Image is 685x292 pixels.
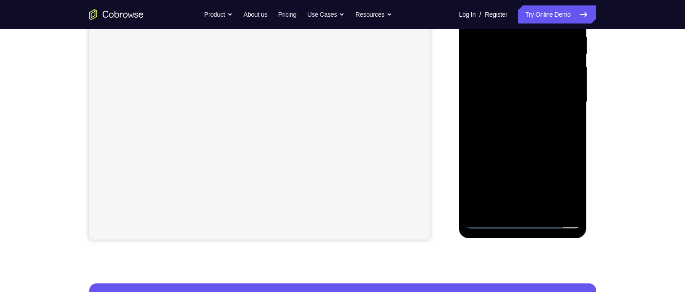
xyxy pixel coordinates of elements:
button: Product [204,5,233,24]
a: Pricing [278,5,296,24]
button: Resources [355,5,392,24]
span: / [479,9,481,20]
a: Register [485,5,507,24]
a: Go to the home page [89,9,144,20]
a: Try Online Demo [518,5,596,24]
a: Log In [459,5,476,24]
button: Use Cases [307,5,345,24]
a: About us [244,5,267,24]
